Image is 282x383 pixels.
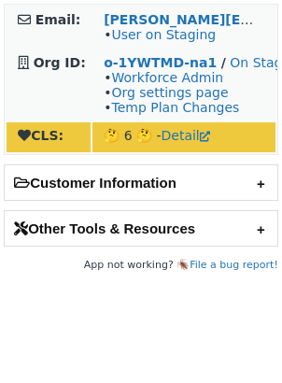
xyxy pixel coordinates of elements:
[111,27,216,42] a: User on Staging
[35,12,81,27] strong: Email:
[162,128,210,143] a: Detail
[92,122,275,152] td: 🤔 6 🤔 -
[221,55,226,70] strong: /
[5,211,277,246] h2: Other Tools & Resources
[111,85,228,100] a: Org settings page
[111,100,239,115] a: Temp Plan Changes
[5,165,277,200] h2: Customer Information
[104,70,239,115] span: • • •
[104,27,216,42] span: •
[111,70,223,85] a: Workforce Admin
[190,259,278,271] a: File a bug report!
[104,55,217,70] a: o-1YWTMD-na1
[34,55,86,70] strong: Org ID:
[4,256,278,275] footer: App not working? 🪳
[18,128,63,143] strong: CLS:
